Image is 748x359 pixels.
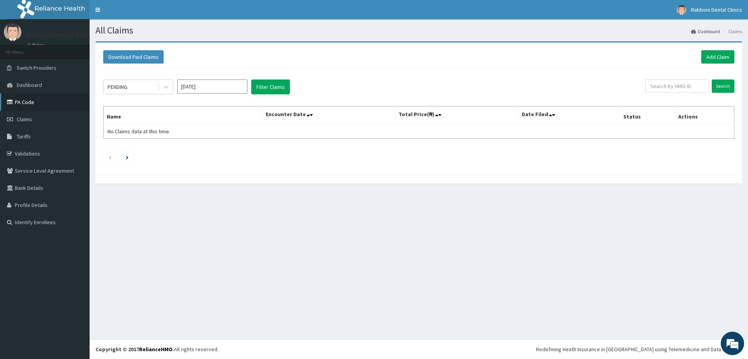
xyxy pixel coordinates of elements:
span: Switch Providers [17,64,56,71]
span: No Claims data at this time. [108,128,170,135]
p: Rabboni Dental Clinics [27,32,95,39]
a: Previous page [108,154,112,161]
input: Search by HMO ID [645,80,709,93]
img: User Image [677,5,686,15]
span: Dashboard [17,81,42,88]
div: Redefining Heath Insurance in [GEOGRAPHIC_DATA] using Telemedicine and Data Science! [536,345,742,353]
div: PENDING [108,83,127,91]
a: RelianceHMO [139,346,173,353]
span: Tariffs [17,133,31,140]
h1: All Claims [95,25,742,35]
a: Online [27,42,46,48]
a: Dashboard [691,28,720,35]
a: Add Claim [701,50,734,64]
th: Status [620,106,675,124]
strong: Copyright © 2017 . [95,346,174,353]
th: Total Price(₦) [395,106,518,124]
span: Claims [17,116,32,123]
input: Select Month and Year [177,80,247,94]
th: Actions [675,106,734,124]
button: Filter Claims [251,80,290,94]
input: Search [712,80,734,93]
th: Encounter Date [262,106,395,124]
li: Claims [721,28,742,35]
img: User Image [4,23,21,41]
a: Next page [126,154,129,161]
footer: All rights reserved. [90,339,748,359]
span: Rabboni Dental Clinics [691,6,742,13]
th: Name [104,106,263,124]
button: Download Paid Claims [103,50,164,64]
th: Date Filed [518,106,620,124]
